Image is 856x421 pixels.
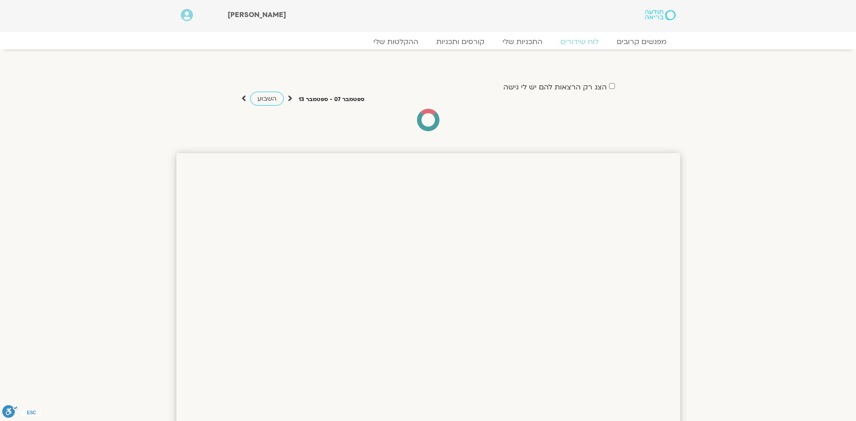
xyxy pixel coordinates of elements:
span: השבוע [257,94,277,103]
a: קורסים ותכניות [427,37,493,46]
a: התכניות שלי [493,37,551,46]
a: השבוע [250,92,284,106]
a: ההקלטות שלי [364,37,427,46]
nav: Menu [181,37,676,46]
label: הצג רק הרצאות להם יש לי גישה [503,83,607,91]
a: לוח שידורים [551,37,608,46]
span: [PERSON_NAME] [228,10,286,20]
p: ספטמבר 07 - ספטמבר 13 [299,95,364,104]
a: מפגשים קרובים [608,37,676,46]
